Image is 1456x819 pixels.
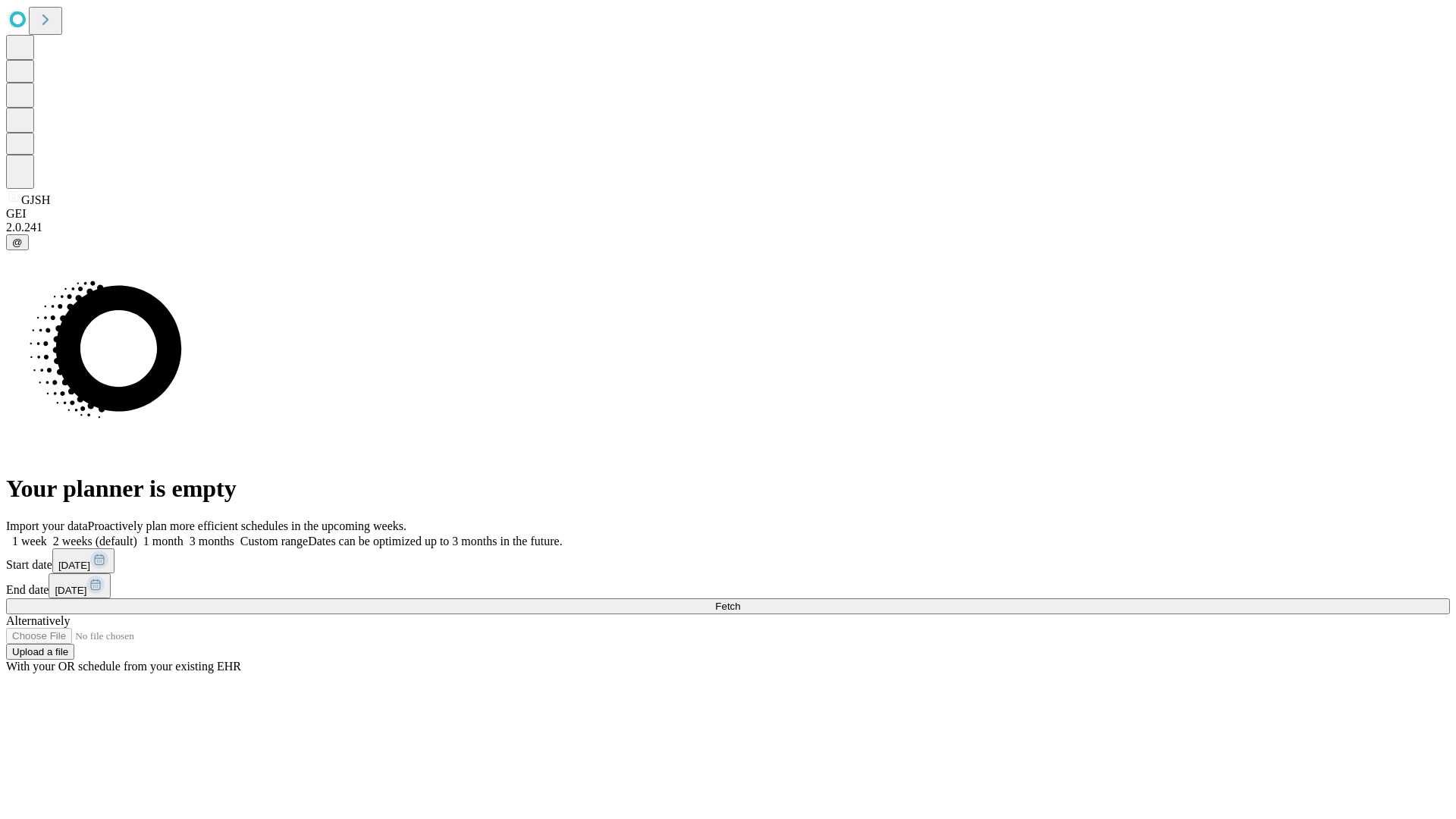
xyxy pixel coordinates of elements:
span: With your OR schedule from your existing EHR [6,660,241,673]
span: Dates can be optimized up to 3 months in the future. [308,535,562,548]
span: @ [12,237,23,248]
span: Proactively plan more efficient schedules in the upcoming weeks. [88,519,406,532]
span: [DATE] [55,585,86,596]
span: 1 week [12,535,47,548]
span: [DATE] [58,560,90,571]
div: GEI [6,207,1450,221]
span: Fetch [715,601,740,612]
button: [DATE] [52,548,115,573]
span: Alternatively [6,614,70,627]
button: Upload a file [6,644,74,660]
span: 1 month [143,535,184,548]
button: Fetch [6,598,1450,614]
div: End date [6,573,1450,598]
span: GJSH [21,193,50,206]
button: @ [6,234,29,250]
h1: Your planner is empty [6,475,1450,503]
div: 2.0.241 [6,221,1450,234]
span: Custom range [240,535,308,548]
div: Start date [6,548,1450,573]
span: 3 months [190,535,234,548]
span: Import your data [6,519,88,532]
span: 2 weeks (default) [53,535,137,548]
button: [DATE] [49,573,111,598]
